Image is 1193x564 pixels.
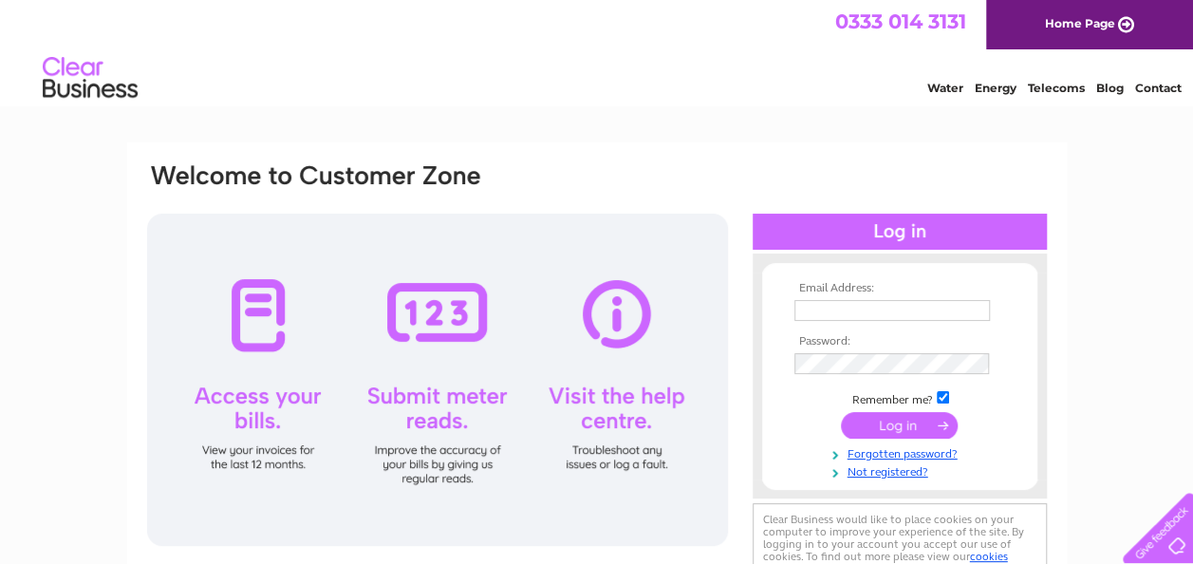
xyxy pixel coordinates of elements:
[149,10,1046,92] div: Clear Business is a trading name of Verastar Limited (registered in [GEOGRAPHIC_DATA] No. 3667643...
[794,443,1010,461] a: Forgotten password?
[790,335,1010,348] th: Password:
[841,412,958,439] input: Submit
[1135,81,1182,95] a: Contact
[42,49,139,107] img: logo.png
[835,9,966,33] a: 0333 014 3131
[1028,81,1085,95] a: Telecoms
[1096,81,1124,95] a: Blog
[790,282,1010,295] th: Email Address:
[927,81,963,95] a: Water
[790,388,1010,407] td: Remember me?
[794,461,1010,479] a: Not registered?
[975,81,1016,95] a: Energy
